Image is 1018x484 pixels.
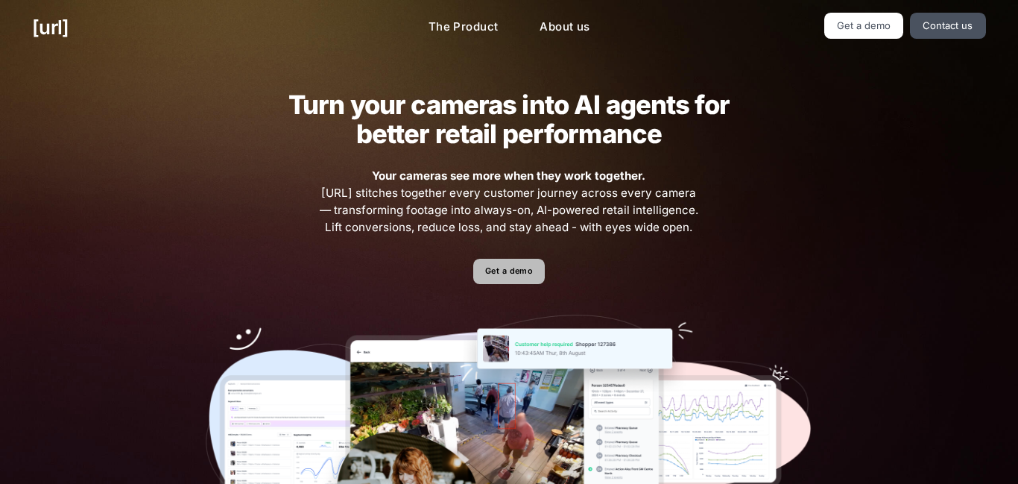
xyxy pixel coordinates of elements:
a: [URL] [32,13,69,42]
a: About us [528,13,601,42]
span: [URL] stitches together every customer journey across every camera — transforming footage into al... [317,168,701,236]
a: Get a demo [824,13,904,39]
a: Get a demo [473,259,544,285]
a: The Product [417,13,510,42]
h2: Turn your cameras into AI agents for better retail performance [265,90,753,148]
a: Contact us [910,13,986,39]
strong: Your cameras see more when they work together. [372,169,645,183]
